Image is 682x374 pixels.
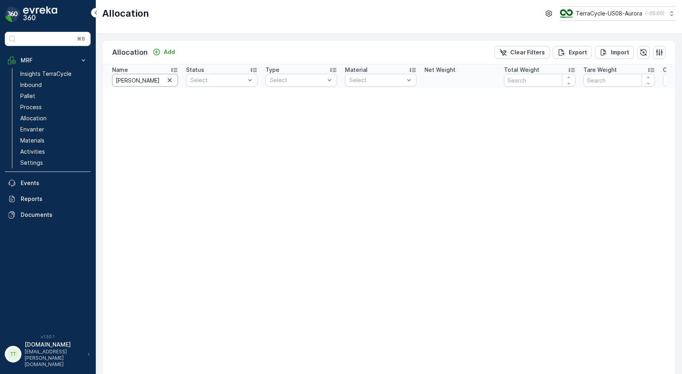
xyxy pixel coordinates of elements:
div: TT [7,348,19,361]
p: Clear Filters [510,48,545,56]
p: Process [20,103,42,111]
a: Activities [17,146,91,157]
p: ( -05:00 ) [645,10,665,17]
a: Process [17,102,91,113]
p: Tare Weight [583,66,617,74]
p: ⌘B [77,36,85,42]
button: Clear Filters [494,46,550,59]
img: logo [5,6,21,22]
p: Status [186,66,204,74]
input: Search [112,74,178,87]
a: Settings [17,157,91,168]
button: TerraCycle-US08-Aurora(-05:00) [560,6,676,21]
p: Select [270,76,325,84]
button: Import [595,46,634,59]
button: Export [553,46,592,59]
p: Material [345,66,368,74]
p: Export [569,48,587,56]
a: Materials [17,135,91,146]
a: Allocation [17,113,91,124]
a: Insights TerraCycle [17,68,91,79]
p: Events [21,179,87,187]
p: TerraCycle-US08-Aurora [576,10,642,17]
p: Allocation [102,7,149,20]
img: image_ci7OI47.png [560,9,573,18]
p: Select [190,76,245,84]
p: Type [265,66,279,74]
p: Materials [20,137,45,145]
a: Reports [5,191,91,207]
p: Total Weight [504,66,539,74]
p: Pallet [20,92,35,100]
a: Documents [5,207,91,223]
a: Pallet [17,91,91,102]
p: Inbound [20,81,42,89]
p: Import [611,48,629,56]
input: Search [583,74,655,87]
button: MRF [5,52,91,68]
p: Allocation [112,47,148,58]
span: v 1.50.1 [5,334,91,339]
p: [EMAIL_ADDRESS][PERSON_NAME][DOMAIN_NAME] [25,349,83,368]
p: Documents [21,211,87,219]
button: TT[DOMAIN_NAME][EMAIL_ADDRESS][PERSON_NAME][DOMAIN_NAME] [5,341,91,368]
p: Select [349,76,404,84]
button: Add [149,47,178,57]
p: [DOMAIN_NAME] [25,341,83,349]
p: Activities [20,148,45,156]
input: Search [504,74,575,87]
p: Settings [20,159,43,167]
img: logo_dark-DEwI_e13.png [23,6,57,22]
p: Add [164,48,175,56]
a: Envanter [17,124,91,135]
p: MRF [21,56,75,64]
p: Envanter [20,125,44,133]
a: Inbound [17,79,91,91]
p: Reports [21,195,87,203]
a: Events [5,175,91,191]
p: Allocation [20,114,46,122]
p: Name [112,66,128,74]
p: Net Weight [424,66,455,74]
p: Insights TerraCycle [20,70,72,78]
